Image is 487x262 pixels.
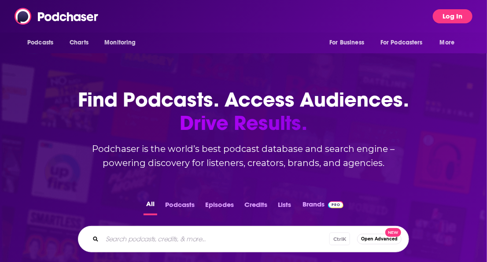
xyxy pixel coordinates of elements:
span: More [440,37,455,49]
a: Charts [64,34,94,51]
button: Podcasts [162,198,197,215]
span: Open Advanced [361,236,398,241]
span: Podcasts [27,37,53,49]
button: open menu [21,34,65,51]
button: Credits [242,198,270,215]
button: All [144,198,157,215]
button: open menu [98,34,147,51]
button: open menu [375,34,435,51]
span: Monitoring [104,37,136,49]
span: New [385,228,401,237]
span: For Podcasters [380,37,423,49]
span: Drive Results. [67,111,420,135]
img: Podchaser Pro [328,201,343,208]
button: Open AdvancedNew [357,234,402,244]
button: Log In [433,9,472,23]
span: Charts [70,37,89,49]
h2: Podchaser is the world’s best podcast database and search engine – powering discovery for listene... [67,142,420,170]
input: Search podcasts, credits, & more... [102,232,329,246]
span: Ctrl K [329,232,350,245]
span: For Business [329,37,364,49]
button: Lists [275,198,294,215]
button: Episodes [203,198,236,215]
div: Search podcasts, credits, & more... [78,226,409,252]
a: BrandsPodchaser Pro [303,198,343,215]
button: open menu [323,34,375,51]
button: open menu [434,34,466,51]
h1: Find Podcasts. Access Audiences. [67,88,420,135]
img: Podchaser - Follow, Share and Rate Podcasts [15,8,99,25]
